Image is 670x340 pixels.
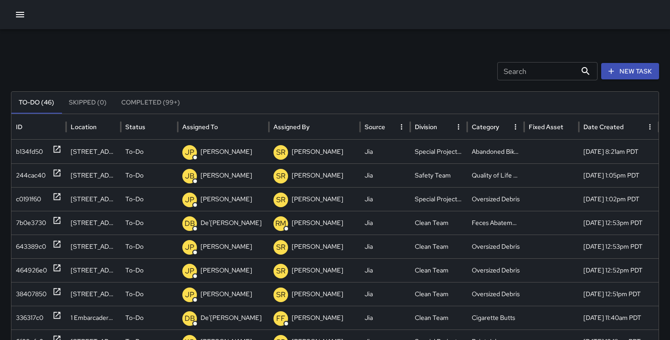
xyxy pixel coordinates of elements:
div: 10/14/2025, 12:52pm PDT [579,258,659,282]
div: Special Projects Team [410,140,467,163]
div: Jia [360,235,410,258]
div: 464926e0 [16,259,47,282]
p: JP [185,194,194,205]
button: Source column menu [395,120,408,133]
div: Clean Team [410,211,467,235]
p: To-Do [125,235,144,258]
p: To-Do [125,259,144,282]
div: 345 Sansome Street [66,187,121,211]
div: Jia [360,306,410,330]
div: 336317c0 [16,306,43,330]
p: To-Do [125,306,144,330]
p: [PERSON_NAME] [292,259,343,282]
div: Status [125,123,145,131]
div: Cigarette Butts [467,306,524,330]
p: To-Do [125,164,144,187]
div: Jia [360,211,410,235]
div: 1 Embarcadero Ctr [66,306,121,330]
div: Division [415,123,437,131]
div: 1 Ecker Plaza [66,163,121,187]
div: c0191f60 [16,188,41,211]
p: To-Do [125,282,144,306]
p: JB [185,171,195,182]
p: SR [276,194,285,205]
div: 643389c0 [16,235,46,258]
div: 244cac40 [16,164,46,187]
div: 564 Pacific Avenue [66,211,121,235]
p: De'[PERSON_NAME] [201,211,262,235]
p: SR [276,171,285,182]
p: [PERSON_NAME] [292,306,343,330]
div: Safety Team [410,163,467,187]
div: Abandoned Bike Lock [467,140,524,163]
p: [PERSON_NAME] [201,282,252,306]
button: Date Created column menu [644,120,656,133]
div: Jia [360,163,410,187]
div: Oversized Debris [467,282,524,306]
div: Source [365,123,385,131]
p: DB [185,313,195,324]
div: Jia [360,140,410,163]
button: To-Do (46) [11,92,62,114]
p: To-Do [125,211,144,235]
div: Clean Team [410,235,467,258]
button: Skipped (0) [62,92,114,114]
div: 425 Market Street [66,140,121,163]
p: FF [276,313,285,324]
div: Jia [360,282,410,306]
button: New Task [601,63,659,80]
p: [PERSON_NAME] [201,140,252,163]
button: Division column menu [452,120,465,133]
p: [PERSON_NAME] [292,235,343,258]
div: 7b0e3730 [16,211,46,235]
button: Category column menu [509,120,522,133]
div: Date Created [583,123,624,131]
div: ID [16,123,22,131]
button: Completed (99+) [114,92,187,114]
div: Oversized Debris [467,235,524,258]
p: [PERSON_NAME] [201,188,252,211]
p: DB [185,218,195,229]
p: [PERSON_NAME] [292,188,343,211]
p: SR [276,289,285,300]
p: JP [185,266,194,277]
div: Special Projects Team [410,187,467,211]
div: Oversized Debris [467,187,524,211]
div: Jia [360,258,410,282]
div: Feces Abatement [467,211,524,235]
div: 10/14/2025, 12:51pm PDT [579,282,659,306]
p: De'[PERSON_NAME] [201,306,262,330]
p: [PERSON_NAME] [292,164,343,187]
div: Clean Team [410,258,467,282]
div: 10/14/2025, 12:53pm PDT [579,211,659,235]
p: To-Do [125,140,144,163]
p: JP [185,289,194,300]
div: 559 Pacific Avenue [66,235,121,258]
p: [PERSON_NAME] [201,164,252,187]
div: 592 Pacific Avenue [66,282,121,306]
p: SR [276,266,285,277]
p: To-Do [125,188,144,211]
div: Oversized Debris [467,258,524,282]
p: [PERSON_NAME] [201,235,252,258]
div: 38407850 [16,282,46,306]
div: 10/14/2025, 11:40am PDT [579,306,659,330]
div: Category [472,123,499,131]
div: Assigned By [273,123,309,131]
p: SR [276,242,285,253]
div: Jia [360,187,410,211]
div: 592 Pacific Avenue [66,258,121,282]
div: 10/14/2025, 12:53pm PDT [579,235,659,258]
p: JP [185,242,194,253]
div: 10/15/2025, 8:21am PDT [579,140,659,163]
div: Clean Team [410,282,467,306]
p: JP [185,147,194,158]
div: Clean Team [410,306,467,330]
div: Fixed Asset [529,123,563,131]
p: [PERSON_NAME] [292,211,343,235]
p: [PERSON_NAME] [292,140,343,163]
div: 10/14/2025, 1:02pm PDT [579,187,659,211]
p: [PERSON_NAME] [201,259,252,282]
div: Location [71,123,97,131]
div: Quality of Life Observation AM [467,163,524,187]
